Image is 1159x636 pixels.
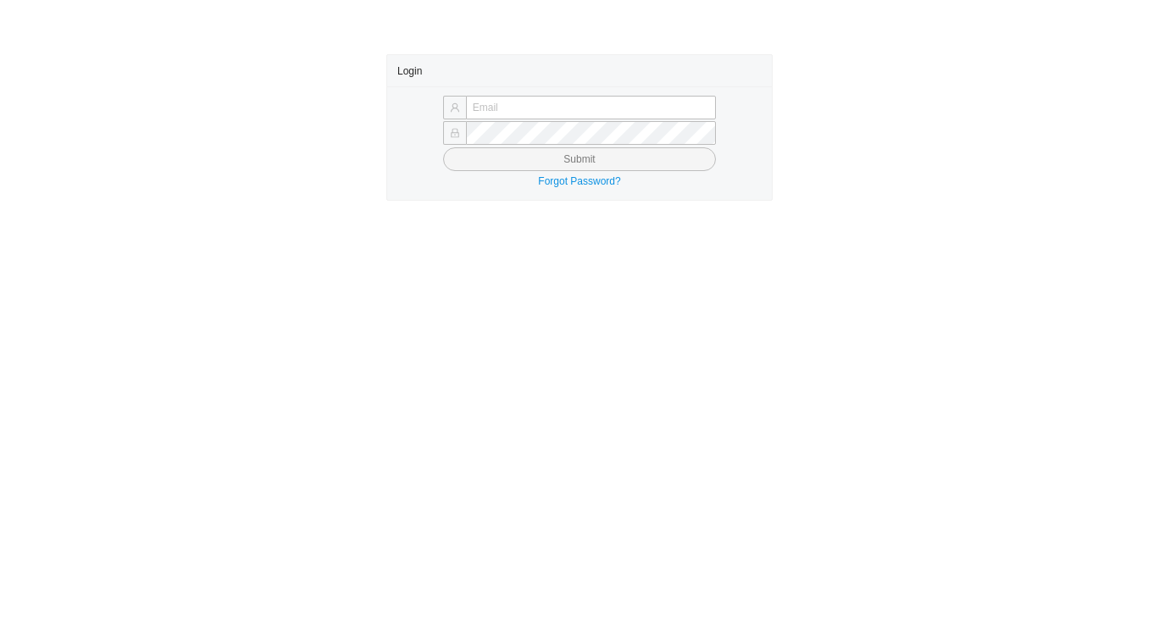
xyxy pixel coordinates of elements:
input: Email [466,96,716,119]
a: Forgot Password? [538,175,620,187]
div: Login [397,55,762,86]
span: user [450,102,460,113]
button: Submit [443,147,716,171]
span: lock [450,128,460,138]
